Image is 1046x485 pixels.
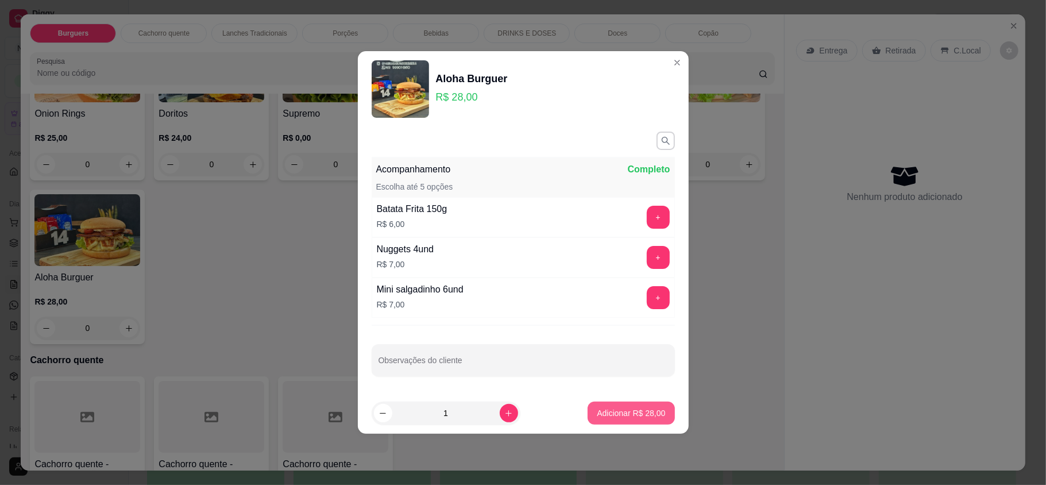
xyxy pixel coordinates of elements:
p: R$ 7,00 [377,299,464,310]
p: Adicionar R$ 28,00 [597,407,665,419]
div: Aloha Burguer [436,71,508,87]
p: Completo [628,163,670,176]
button: Close [668,53,686,72]
p: Escolha até 5 opções [376,181,453,193]
div: Nuggets 4und [377,242,434,256]
button: add [647,206,670,229]
p: R$ 6,00 [377,218,447,230]
div: Mini salgadinho 6und [377,283,464,297]
div: Batata Frita 150g [377,202,447,216]
input: Observações do cliente [379,359,668,371]
button: decrease-product-quantity [374,404,392,422]
p: R$ 28,00 [436,89,508,105]
img: product-image [372,60,429,118]
button: increase-product-quantity [500,404,518,422]
p: R$ 7,00 [377,259,434,270]
button: Adicionar R$ 28,00 [588,402,674,425]
button: add [647,286,670,309]
p: Acompanhamento [376,163,451,176]
button: add [647,246,670,269]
